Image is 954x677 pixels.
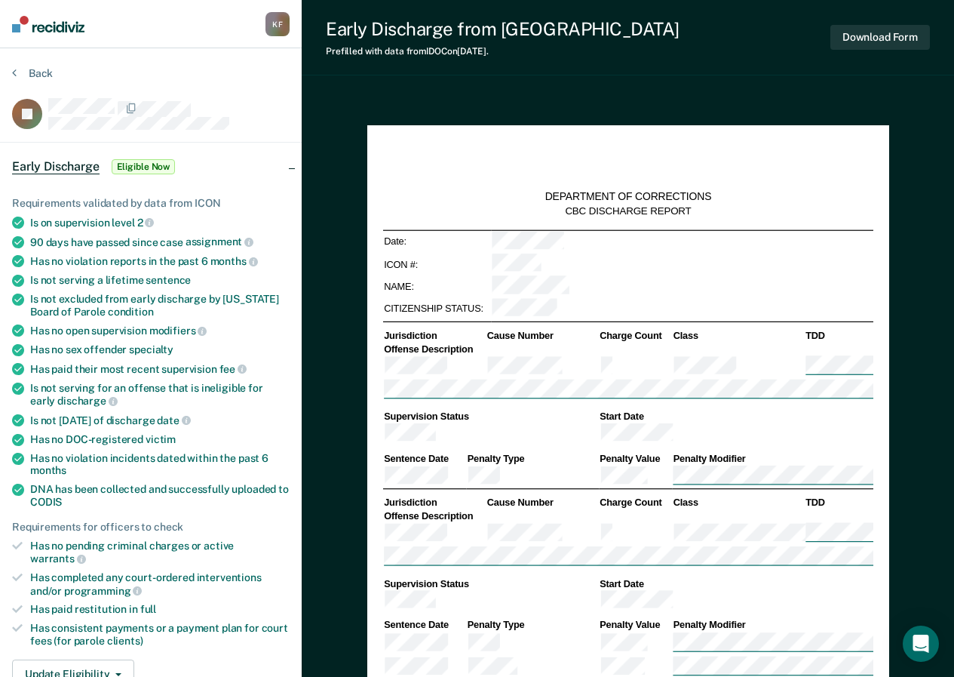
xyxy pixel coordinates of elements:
[466,619,599,632] th: Penalty Type
[146,433,176,445] span: victim
[382,577,598,590] th: Supervision Status
[903,626,939,662] div: Open Intercom Messenger
[30,254,290,268] div: Has no violation reports in the past 6
[57,395,118,407] span: discharge
[598,619,671,632] th: Penalty Value
[382,410,598,423] th: Supervision Status
[30,274,290,287] div: Is not serving a lifetime
[30,433,290,446] div: Has no DOC-registered
[30,603,290,616] div: Has paid restitution in
[12,197,290,210] div: Requirements validated by data from ICON
[382,342,486,355] th: Offense Description
[382,619,466,632] th: Sentence Date
[210,255,258,267] span: months
[672,330,805,343] th: Class
[565,205,691,217] div: CBC DISCHARGE REPORT
[157,414,190,426] span: date
[382,509,486,522] th: Offense Description
[598,452,671,465] th: Penalty Value
[146,274,191,286] span: sentence
[30,382,290,408] div: Is not serving for an offense that is ineligible for early
[672,497,805,509] th: Class
[12,159,100,174] span: Early Discharge
[137,217,155,229] span: 2
[486,330,598,343] th: Cause Number
[804,497,873,509] th: TDD
[30,540,290,565] div: Has no pending criminal charges or active
[12,66,53,80] button: Back
[382,275,490,298] td: NAME:
[30,464,66,476] span: months
[466,452,599,465] th: Penalty Type
[186,235,253,248] span: assignment
[30,293,290,318] div: Is not excluded from early discharge by [US_STATE] Board of Parole
[830,25,930,50] button: Download Form
[598,577,873,590] th: Start Date
[12,521,290,534] div: Requirements for officers to check
[140,603,156,615] span: full
[598,330,671,343] th: Charge Count
[30,483,290,509] div: DNA has been collected and successfully uploaded to
[30,496,62,508] span: CODIS
[30,571,290,597] div: Has completed any court-ordered interventions and/or
[108,306,154,318] span: condition
[129,343,173,355] span: specialty
[12,16,84,32] img: Recidiviz
[326,46,679,57] div: Prefilled with data from IDOC on [DATE] .
[382,253,490,275] td: ICON #:
[326,18,679,40] div: Early Discharge from [GEOGRAPHIC_DATA]
[382,330,486,343] th: Jurisdiction
[804,330,873,343] th: TDD
[382,497,486,509] th: Jurisdiction
[30,362,290,376] div: Has paid their most recent supervision
[382,297,490,320] td: CITIZENSHIP STATUS:
[30,216,290,229] div: Is on supervision level
[149,325,207,337] span: modifiers
[672,452,873,465] th: Penalty Modifier
[30,235,290,249] div: 90 days have passed since case
[219,363,247,375] span: fee
[30,343,290,356] div: Has no sex offender
[544,190,711,204] div: DEPARTMENT OF CORRECTIONS
[598,410,873,423] th: Start Date
[382,230,490,253] td: Date:
[265,12,290,36] div: K F
[30,622,290,648] div: Has consistent payments or a payment plan for court fees (for parole
[672,619,873,632] th: Penalty Modifier
[598,497,671,509] th: Charge Count
[486,497,598,509] th: Cause Number
[30,414,290,427] div: Is not [DATE] of discharge
[107,635,143,647] span: clients)
[265,12,290,36] button: KF
[30,452,290,478] div: Has no violation incidents dated within the past 6
[112,159,176,174] span: Eligible Now
[382,452,466,465] th: Sentence Date
[30,552,86,565] span: warrants
[30,324,290,337] div: Has no open supervision
[64,585,142,597] span: programming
